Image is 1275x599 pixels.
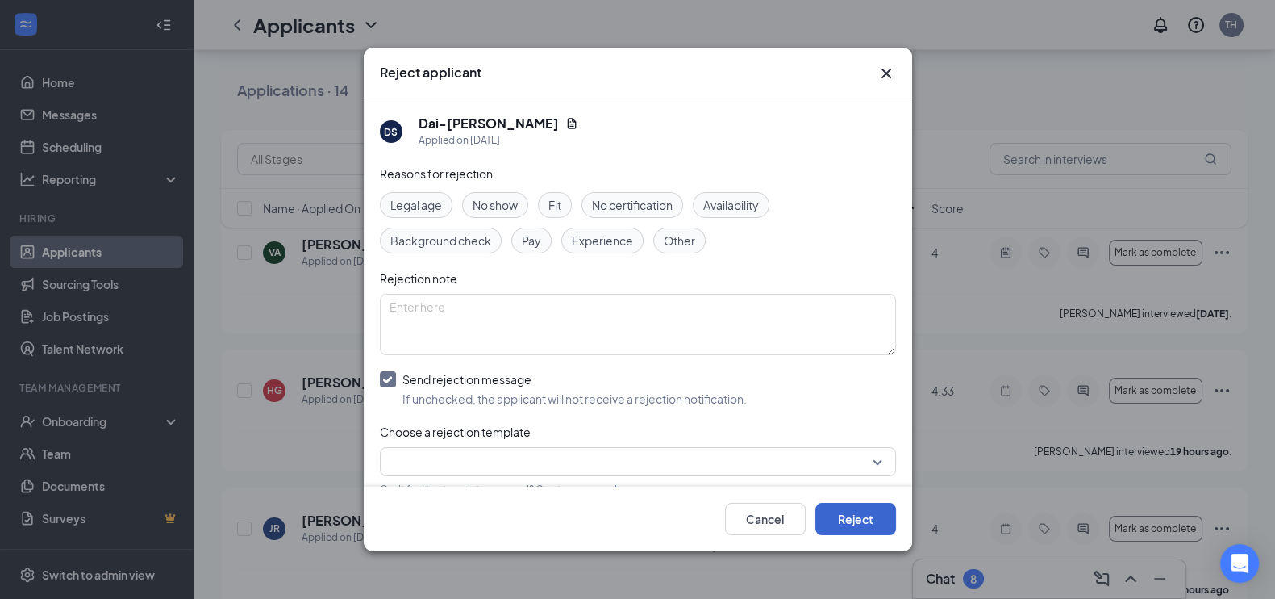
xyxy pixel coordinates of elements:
[703,196,759,214] span: Availability
[390,232,491,249] span: Background check
[565,117,578,130] svg: Document
[877,64,896,83] button: Close
[384,125,398,139] div: DS
[815,503,896,535] button: Reject
[725,503,806,535] button: Cancel
[419,132,578,149] div: Applied on [DATE]
[390,196,442,214] span: Legal age
[380,484,637,496] span: Can't find the template you need? Create a new one .
[1220,544,1259,583] div: Open Intercom Messenger
[380,166,493,181] span: Reasons for rejection
[473,196,518,214] span: No show
[380,425,531,439] span: Choose a rejection template
[615,484,635,496] a: here
[664,232,695,249] span: Other
[380,64,481,82] h3: Reject applicant
[419,115,559,132] h5: Dai-[PERSON_NAME]
[380,271,457,286] span: Rejection note
[522,232,541,249] span: Pay
[548,196,561,214] span: Fit
[592,196,673,214] span: No certification
[877,64,896,83] svg: Cross
[572,232,633,249] span: Experience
